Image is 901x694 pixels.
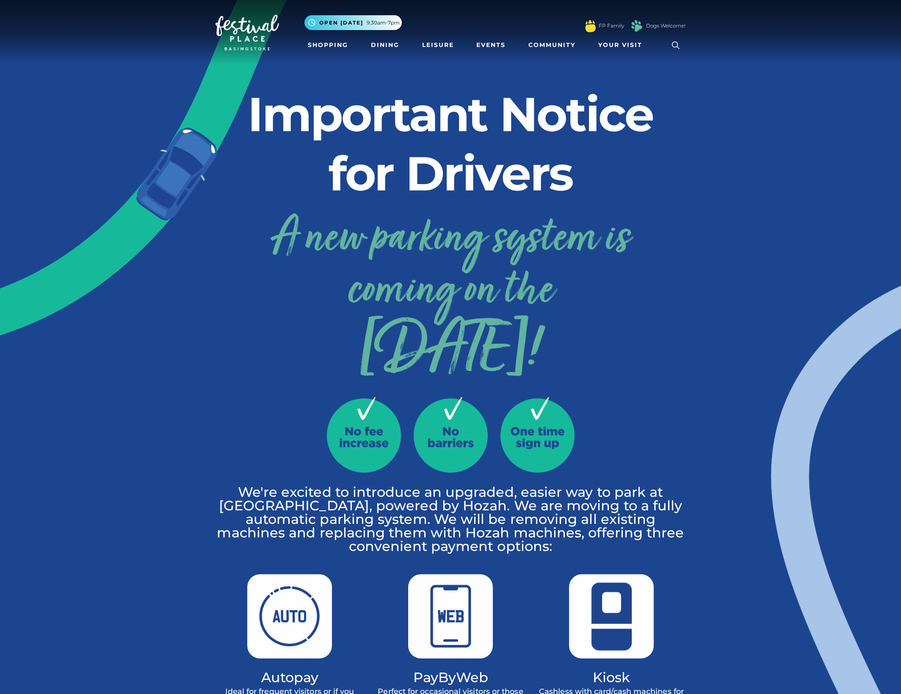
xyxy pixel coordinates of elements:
img: Festival Place Logo [216,15,279,50]
span: Your Visit [598,41,642,50]
h4: Autopay [216,671,364,683]
span: [DATE]! [216,329,685,376]
a: Leisure [419,37,457,53]
a: A new parking system is coming on the[DATE]! [216,206,685,376]
a: Dining [368,37,403,53]
a: Community [525,37,579,53]
span: Open [DATE] [319,19,363,27]
p: We're excited to introduce an upgraded, easier way to park at [GEOGRAPHIC_DATA], powered by Hozah... [216,485,685,553]
a: Events [473,37,509,53]
a: Dogs Welcome! [646,22,685,30]
button: Open [DATE] 9.30am-7pm [304,15,402,30]
a: Shopping [304,37,351,53]
h4: Kiosk [537,671,685,683]
h2: Important Notice for Drivers [216,85,685,203]
span: 9.30am-7pm [367,19,400,27]
a: FP Family [599,22,624,30]
h4: PayByWeb [376,671,525,683]
a: Your Visit [595,37,650,53]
